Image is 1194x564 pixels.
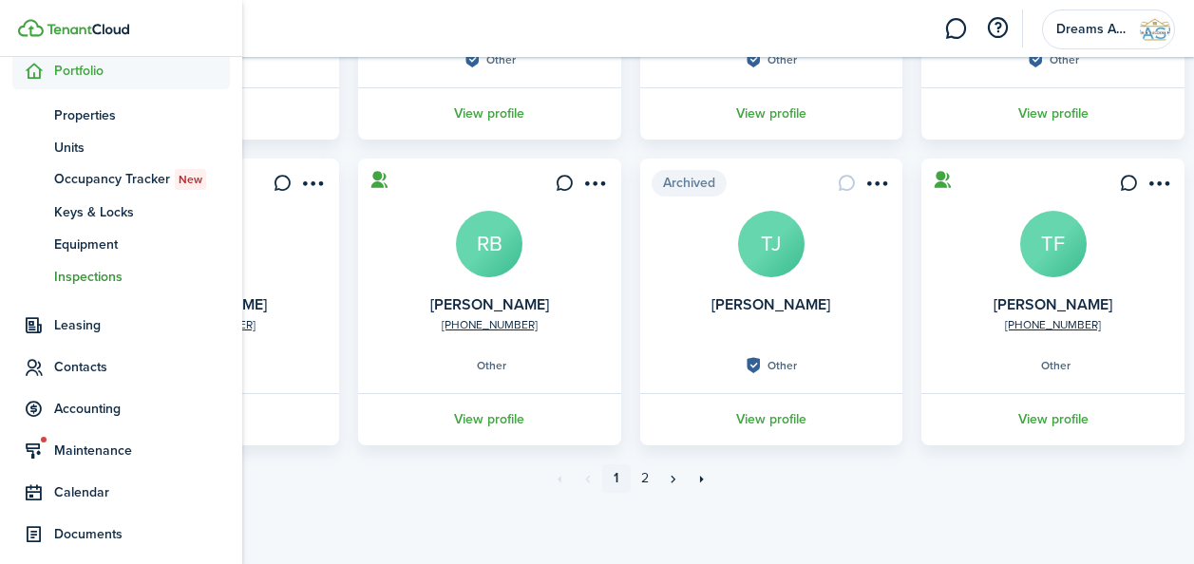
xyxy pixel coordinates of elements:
[768,357,797,374] span: Other
[54,441,230,461] span: Maintenance
[981,12,1014,45] button: Open resource center
[545,464,574,493] a: First
[711,293,830,315] a: [PERSON_NAME]
[1050,51,1079,68] span: Other
[54,399,230,419] span: Accounting
[430,293,549,315] a: [PERSON_NAME]
[637,393,906,445] a: View profile
[486,51,516,68] span: Other
[54,138,230,158] span: Units
[631,464,659,493] a: 2
[994,293,1112,315] a: [PERSON_NAME]
[12,196,230,228] a: Keys & Locks
[12,163,230,196] a: Occupancy TrackerNew
[54,235,230,254] span: Equipment
[1056,23,1132,36] span: Dreams And Success Homes, Inc.
[355,393,624,445] a: View profile
[12,99,230,131] a: Properties
[1041,357,1071,374] span: Other
[12,131,230,163] a: Units
[442,316,538,333] a: [PHONE_NUMBER]
[688,464,716,493] a: Last
[54,524,230,544] span: Documents
[659,464,688,493] a: Next
[47,24,129,35] img: TenantCloud
[919,393,1187,445] a: View profile
[477,357,506,374] span: Other
[637,87,906,140] a: View profile
[54,267,230,287] span: Inspections
[54,61,230,81] span: Portfolio
[12,228,230,260] a: Equipment
[54,482,230,502] span: Calendar
[861,174,891,199] button: Open menu
[1143,174,1173,199] button: Open menu
[652,170,727,197] span: Archived
[1020,211,1087,277] a: TF
[355,87,624,140] a: View profile
[18,19,44,37] img: TenantCloud
[54,315,230,335] span: Leasing
[54,105,230,125] span: Properties
[919,87,1187,140] a: View profile
[456,211,522,277] a: RB
[1140,14,1170,45] img: Dreams And Success Homes, Inc.
[738,211,805,277] a: TJ
[768,51,797,68] span: Other
[297,174,328,199] button: Open menu
[574,464,602,493] a: Previous
[54,169,230,190] span: Occupancy Tracker
[602,464,631,493] a: 1
[54,202,230,222] span: Keys & Locks
[1005,316,1101,333] a: [PHONE_NUMBER]
[54,357,230,377] span: Contacts
[938,5,974,53] a: Messaging
[579,174,610,199] button: Open menu
[179,171,202,188] span: New
[12,260,230,292] a: Inspections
